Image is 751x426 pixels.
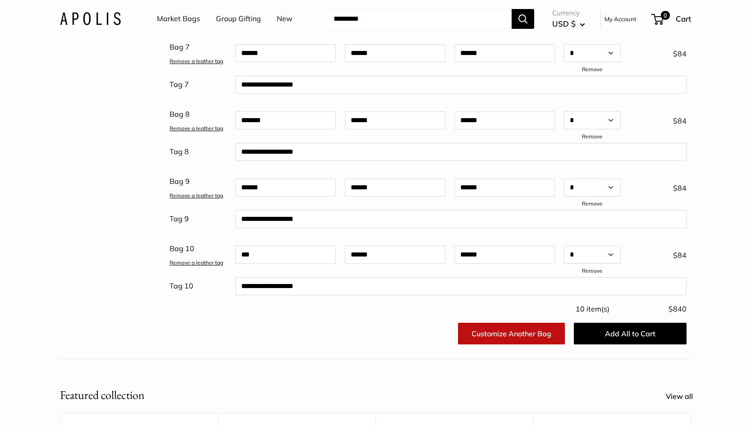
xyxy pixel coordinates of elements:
[60,386,145,404] h2: Featured collection
[625,44,691,61] div: $84
[625,111,691,128] div: $84
[169,58,223,64] a: Remove a leather tag
[552,7,585,19] span: Currency
[669,304,687,313] span: $840
[604,14,637,24] a: My Account
[216,12,261,26] a: Group Gifting
[165,171,231,202] div: Bag 9
[576,304,609,313] span: 10 item(s)
[582,200,603,207] a: Remove
[157,12,200,26] a: Market Bags
[7,392,96,419] iframe: Sign Up via Text for Offers
[625,178,691,195] div: $84
[552,17,585,31] button: USD $
[326,9,512,29] input: Search...
[676,14,691,23] span: Cart
[277,12,293,26] a: New
[582,133,603,140] a: Remove
[60,12,121,25] img: Apolis
[165,104,231,135] div: Bag 8
[165,74,231,95] div: Tag 7
[574,323,687,344] button: Add All to Cart
[165,142,231,162] div: Tag 8
[582,267,603,274] a: Remove
[666,390,703,403] a: View all
[552,19,576,28] span: USD $
[169,192,223,199] a: Remove a leather tag
[169,125,223,132] a: Remove a leather tag
[458,323,565,344] a: Customize Another Bag
[512,9,534,29] button: Search
[165,238,231,269] div: Bag 10
[165,209,231,229] div: Tag 9
[169,259,223,266] a: Remove a leather tag
[652,12,691,26] a: 0 Cart
[165,276,231,297] div: Tag 10
[661,11,670,20] span: 0
[582,66,603,73] a: Remove
[625,245,691,262] div: $84
[165,37,231,68] div: Bag 7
